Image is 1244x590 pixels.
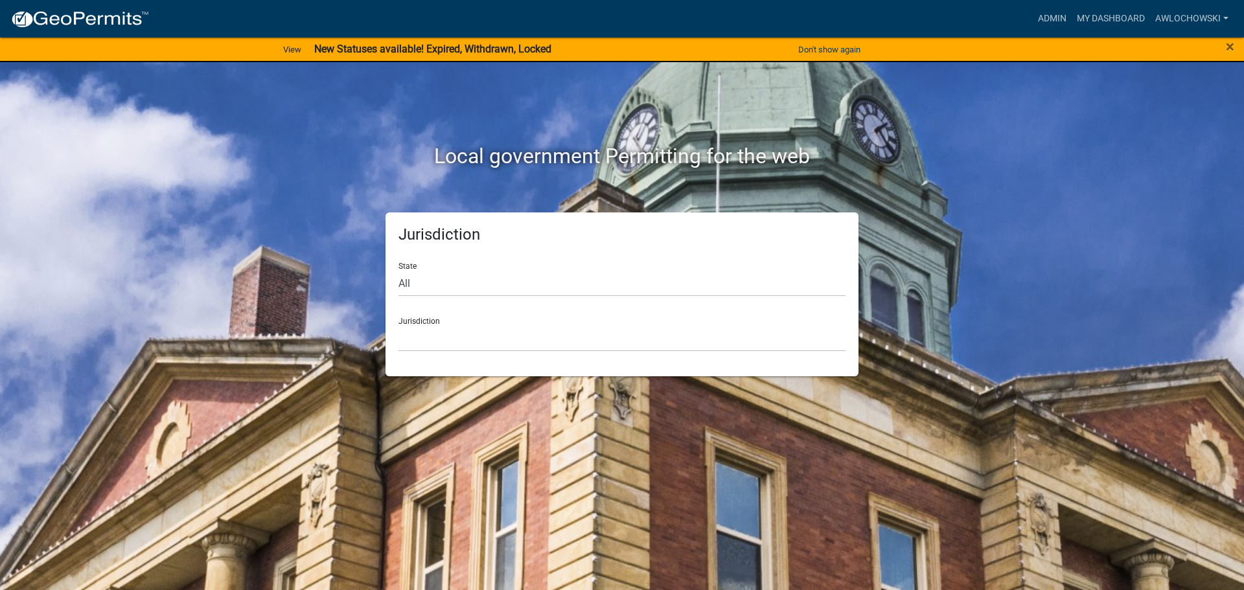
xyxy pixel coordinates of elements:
h5: Jurisdiction [398,225,846,244]
span: × [1226,38,1234,56]
a: awlochowski [1150,6,1234,31]
h2: Local government Permitting for the web [262,144,982,168]
button: Close [1226,39,1234,54]
a: Admin [1033,6,1072,31]
a: My Dashboard [1072,6,1150,31]
a: View [278,39,306,60]
strong: New Statuses available! Expired, Withdrawn, Locked [314,43,551,55]
button: Don't show again [793,39,866,60]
